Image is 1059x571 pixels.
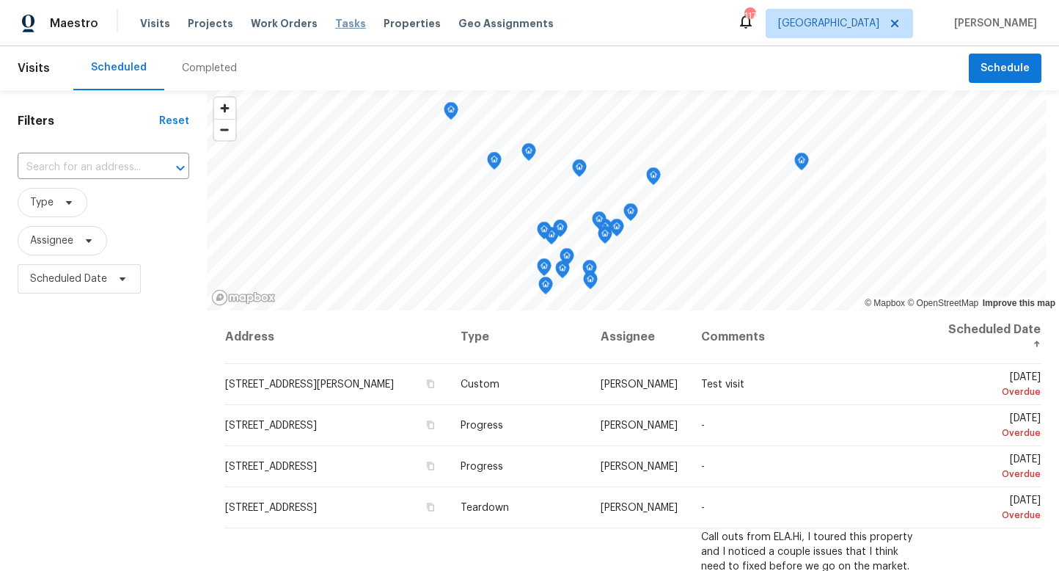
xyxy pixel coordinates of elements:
th: Assignee [589,310,689,364]
div: Map marker [794,153,809,175]
a: Mapbox homepage [211,289,276,306]
div: Scheduled [91,60,147,75]
span: [STREET_ADDRESS] [225,421,317,431]
span: Properties [384,16,441,31]
span: Progress [461,462,503,472]
span: - [701,421,705,431]
h1: Filters [18,114,159,128]
span: [PERSON_NAME] [601,379,678,390]
span: Maestro [50,16,98,31]
div: Map marker [592,211,607,234]
div: Map marker [583,272,598,294]
div: Map marker [609,219,624,241]
span: [PERSON_NAME] [601,462,678,472]
div: Overdue [947,385,1041,399]
span: [DATE] [947,413,1041,440]
span: [STREET_ADDRESS][PERSON_NAME] [225,379,394,390]
div: Map marker [572,159,587,182]
span: Visits [18,52,50,84]
div: Reset [159,114,189,128]
div: Map marker [538,277,553,299]
span: [STREET_ADDRESS] [225,503,317,513]
th: Address [224,310,449,364]
div: 117 [744,9,755,23]
div: Map marker [598,219,612,241]
span: [GEOGRAPHIC_DATA] [778,16,879,31]
span: [DATE] [947,372,1041,399]
div: Overdue [947,426,1041,440]
button: Schedule [969,54,1041,84]
span: Tasks [335,18,366,29]
span: Teardown [461,503,509,513]
a: Mapbox [865,298,905,308]
canvas: Map [207,90,1046,310]
input: Search for an address... [18,156,148,179]
span: [PERSON_NAME] [948,16,1037,31]
div: Map marker [582,260,597,283]
button: Zoom out [214,119,235,140]
div: Overdue [947,467,1041,481]
div: Map marker [623,203,638,226]
div: Overdue [947,508,1041,523]
div: Map marker [598,226,612,249]
button: Open [170,158,191,178]
span: Schedule [981,59,1030,78]
span: Projects [188,16,233,31]
div: Map marker [555,261,570,283]
div: Map marker [646,167,661,190]
span: Work Orders [251,16,318,31]
button: Copy Address [424,501,437,514]
span: - [701,462,705,472]
span: [DATE] [947,495,1041,523]
div: Map marker [537,222,552,244]
div: Map marker [553,219,568,242]
span: Scheduled Date [30,272,107,286]
div: Completed [182,61,237,76]
th: Type [449,310,590,364]
div: Map marker [537,258,552,281]
span: Assignee [30,233,73,248]
span: Zoom out [214,120,235,140]
a: Improve this map [983,298,1055,308]
span: [PERSON_NAME] [601,503,678,513]
a: OpenStreetMap [907,298,978,308]
button: Zoom in [214,98,235,119]
span: [STREET_ADDRESS] [225,462,317,472]
div: Map marker [521,143,536,166]
span: Progress [461,421,503,431]
div: Map marker [444,102,458,125]
div: Map marker [560,248,574,271]
span: Type [30,195,54,210]
th: Scheduled Date ↑ [935,310,1041,364]
button: Copy Address [424,377,437,390]
span: [PERSON_NAME] [601,421,678,431]
button: Copy Address [424,459,437,473]
span: Test visit [701,379,744,390]
div: Map marker [487,152,502,175]
span: Custom [461,379,499,390]
span: Geo Assignments [458,16,554,31]
span: Visits [140,16,170,31]
th: Comments [689,310,934,364]
span: - [701,503,705,513]
span: [DATE] [947,454,1041,481]
button: Copy Address [424,418,437,432]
